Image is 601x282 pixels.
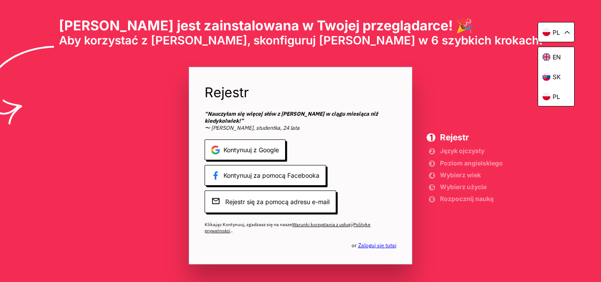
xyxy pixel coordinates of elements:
[553,73,561,81] p: sk
[553,93,560,100] p: pl
[440,133,503,142] span: Rejestr
[440,172,503,178] span: Wybierz wiek
[59,18,542,34] h1: [PERSON_NAME] jest zainstalowana w Twojej przeglądarce! 🎉
[352,242,396,249] span: or
[440,161,503,166] span: Poziom angielskiego
[440,184,503,190] span: Wybierz użycie
[205,221,370,234] a: Politykę prywatności
[205,110,396,131] span: 〜 [PERSON_NAME], studentka, 24 lata
[205,110,378,124] b: “Nauczyłam się więcej słów z [PERSON_NAME] w ciągu miesiąca niż kiedykolwiek!”
[292,221,352,227] a: Warunki korzystania z usługi
[553,29,560,36] p: pl
[358,242,396,249] a: Zaloguj się tutaj
[440,148,503,154] span: Język ojczysty
[553,53,561,61] p: en
[205,83,396,103] span: Rejestr
[440,196,503,201] span: Rozpocznij naukę
[205,139,286,160] span: Kontynuuj z Google
[205,221,396,234] span: Klikając Kontynuuj, zgadzasz się na nasze i . .
[205,190,336,213] span: Rejestr się za pomocą adresu e-mail
[59,33,542,48] span: Aby korzystać z [PERSON_NAME], skonfiguruj [PERSON_NAME] w 6 szybkich krokach.
[205,165,326,186] span: Kontynuuj za pomocą Facebooka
